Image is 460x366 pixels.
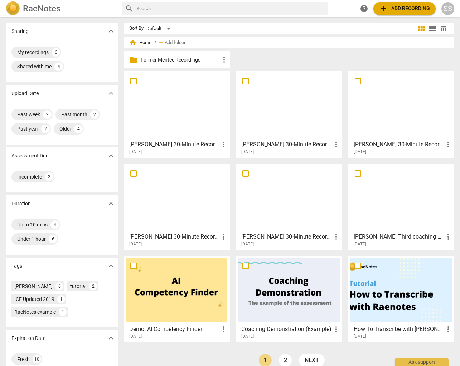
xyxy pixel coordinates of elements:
[107,199,115,208] span: expand_more
[241,233,331,241] h3: Karin Johnson 30-Minute Recording
[126,166,227,247] a: [PERSON_NAME] 30-Minute Recording[DATE]
[90,110,99,119] div: 2
[441,2,454,15] button: SS
[17,111,40,118] div: Past week
[354,140,444,149] h3: Jenay Karlson 30-Minute Recording
[49,235,57,243] div: 6
[126,258,227,339] a: Demo: AI Competency Finder[DATE]
[354,149,366,155] span: [DATE]
[11,152,48,160] p: Assessment Due
[17,63,52,70] div: Shared with me
[332,233,340,241] span: more_vert
[238,166,339,247] a: [PERSON_NAME] 30-Minute Recording[DATE]
[129,233,219,241] h3: Lovisa Målerin 30-Minute Recording
[107,151,115,160] span: expand_more
[354,233,444,241] h3: Sarah P Third coaching Transcript
[241,333,254,340] span: [DATE]
[57,295,65,303] div: 1
[238,74,339,155] a: [PERSON_NAME] 30-Minute Recording[DATE]
[129,39,136,46] span: home
[427,23,438,34] button: List view
[14,283,53,290] div: [PERSON_NAME]
[332,140,340,149] span: more_vert
[129,26,144,31] div: Sort By
[416,23,427,34] button: Tile view
[129,39,151,46] span: Home
[33,355,41,363] div: 10
[14,296,54,303] div: ICF Updated 2019
[89,282,97,290] div: 2
[146,23,173,34] div: Default
[238,258,339,339] a: Coaching Demonstration (Example)[DATE]
[141,56,220,64] p: Former Mentee Recordings
[106,333,116,343] button: Show more
[17,221,48,228] div: Up to 10 mins
[125,4,134,13] span: search
[350,166,452,247] a: [PERSON_NAME] Third coaching Transcript[DATE]
[444,140,452,149] span: more_vert
[52,48,60,57] div: 6
[358,2,371,15] a: Help
[360,4,368,13] span: help
[219,140,228,149] span: more_vert
[241,241,254,247] span: [DATE]
[55,282,63,290] div: 6
[241,140,331,149] h3: Monika Smyczek 30-Minute Recording
[373,2,436,15] button: Upload
[219,233,228,241] span: more_vert
[11,90,39,97] p: Upload Date
[428,24,437,33] span: view_list
[126,74,227,155] a: [PERSON_NAME] 30-Minute Recording[DATE]
[23,4,60,14] h2: RaeNotes
[70,283,86,290] div: tutorial
[107,262,115,270] span: expand_more
[129,241,142,247] span: [DATE]
[354,325,444,333] h3: How To Transcribe with RaeNotes
[158,39,165,46] span: add
[129,333,142,340] span: [DATE]
[350,74,452,155] a: [PERSON_NAME] 30-Minute Recording[DATE]
[220,55,228,64] span: more_vert
[106,150,116,161] button: Show more
[379,4,430,13] span: Add recording
[438,23,449,34] button: Table view
[106,26,116,36] button: Show more
[354,333,366,340] span: [DATE]
[219,325,228,333] span: more_vert
[129,140,219,149] h3: Vivian Lee 30-Minute Recording
[154,40,156,45] span: /
[17,49,49,56] div: My recordings
[17,235,46,243] div: Under 1 hour
[444,233,452,241] span: more_vert
[41,125,50,133] div: 2
[417,24,426,33] span: view_module
[440,25,447,32] span: table_chart
[107,89,115,98] span: expand_more
[74,125,83,133] div: 4
[11,335,45,342] p: Expiration Date
[17,356,30,363] div: Fresh
[11,28,29,35] p: Sharing
[444,325,452,333] span: more_vert
[136,3,325,14] input: Search
[241,149,254,155] span: [DATE]
[350,258,452,339] a: How To Transcribe with [PERSON_NAME][DATE]
[59,125,71,132] div: Older
[106,88,116,99] button: Show more
[379,4,388,13] span: add
[332,325,340,333] span: more_vert
[6,1,116,16] a: LogoRaeNotes
[107,334,115,342] span: expand_more
[395,358,449,366] div: Ask support
[129,149,142,155] span: [DATE]
[61,111,87,118] div: Past month
[11,200,31,208] p: Duration
[129,55,138,64] span: folder
[241,325,331,333] h3: Coaching Demonstration (Example)
[6,1,20,16] img: Logo
[107,27,115,35] span: expand_more
[50,220,59,229] div: 4
[17,125,38,132] div: Past year
[106,260,116,271] button: Show more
